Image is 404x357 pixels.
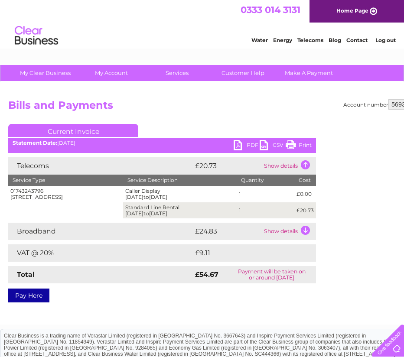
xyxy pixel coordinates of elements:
a: Make A Payment [273,65,345,81]
strong: £54.67 [195,270,218,279]
th: Quantity [237,175,294,186]
a: PDF [234,140,260,153]
td: Show details [262,157,316,175]
a: Telecoms [297,37,323,43]
div: 01743243796 [STREET_ADDRESS] [10,188,121,200]
th: Service Description [123,175,237,186]
th: Cost [294,175,316,186]
a: Current Invoice [8,124,138,137]
a: 0333 014 3131 [241,4,300,15]
span: to [143,194,149,200]
td: VAT @ 20% [8,244,193,262]
img: logo.png [14,23,59,49]
a: CSV [260,140,286,153]
td: Payment will be taken on or around [DATE] [227,266,316,283]
td: Broadband [8,223,193,240]
td: £20.73 [294,202,316,219]
a: Pay Here [8,289,49,302]
td: Show details [262,223,316,240]
a: Contact [346,37,368,43]
a: Log out [375,37,396,43]
td: £9.11 [193,244,293,262]
td: Caller Display [DATE] [DATE] [123,186,237,202]
a: Print [286,140,312,153]
td: 1 [237,186,294,202]
a: Energy [273,37,292,43]
td: Telecoms [8,157,193,175]
td: £20.73 [193,157,262,175]
td: Standard Line Rental [DATE] [DATE] [123,202,237,219]
span: to [143,210,149,217]
a: My Clear Business [10,65,81,81]
th: Service Type [8,175,123,186]
a: Water [251,37,268,43]
td: £0.00 [294,186,316,202]
b: Statement Date: [13,140,57,146]
td: £24.83 [193,223,262,240]
a: My Account [75,65,147,81]
strong: Total [17,270,35,279]
a: Services [141,65,213,81]
a: Customer Help [207,65,279,81]
td: 1 [237,202,294,219]
a: Blog [329,37,341,43]
div: [DATE] [8,140,316,146]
